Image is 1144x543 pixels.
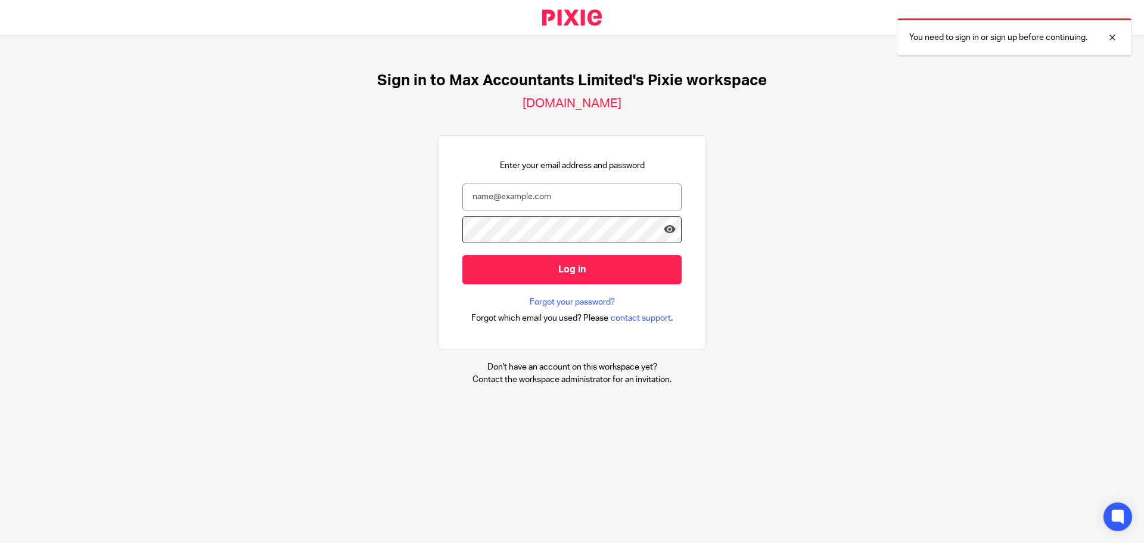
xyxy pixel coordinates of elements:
span: contact support [611,312,671,324]
div: . [471,311,673,325]
a: Forgot your password? [530,296,615,308]
span: Forgot which email you used? Please [471,312,608,324]
input: Log in [462,255,682,284]
p: Enter your email address and password [500,160,645,172]
p: You need to sign in or sign up before continuing. [909,32,1087,44]
input: name@example.com [462,184,682,210]
h2: [DOMAIN_NAME] [523,96,621,111]
p: Contact the workspace administrator for an invitation. [472,374,672,386]
p: Don't have an account on this workspace yet? [472,361,672,373]
h1: Sign in to Max Accountants Limited's Pixie workspace [377,72,767,90]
